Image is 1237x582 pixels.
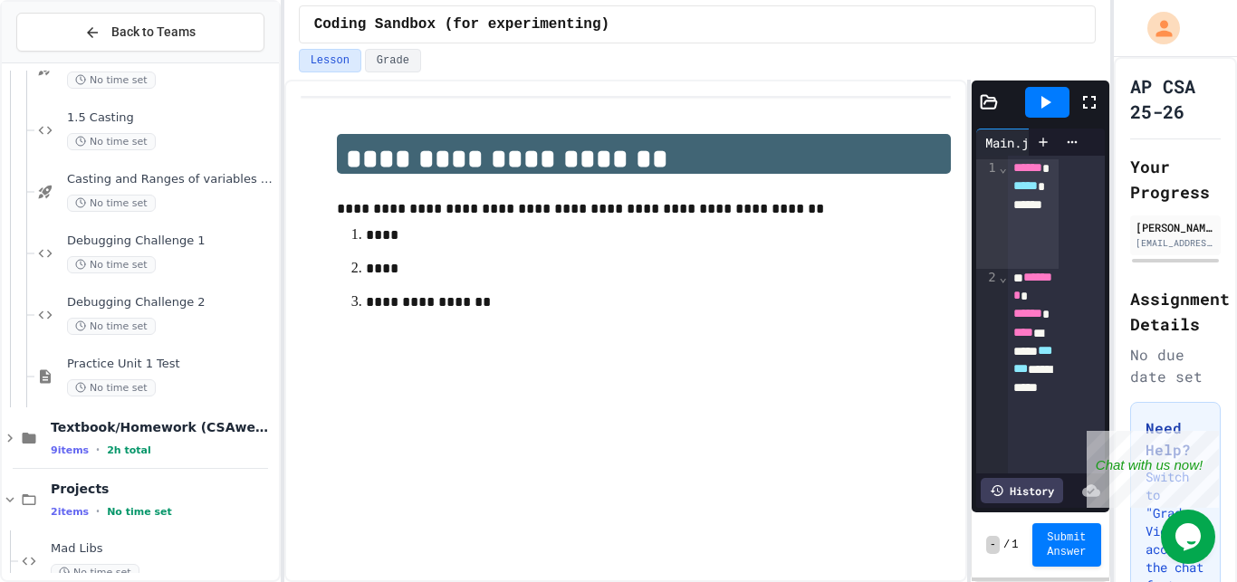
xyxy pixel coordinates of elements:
[1146,417,1205,461] h3: Need Help?
[365,49,421,72] button: Grade
[976,471,999,489] div: 3
[1032,523,1100,567] button: Submit Answer
[976,129,1082,156] div: Main.java
[1047,530,1086,559] span: Submit Answer
[1012,538,1018,552] span: 1
[16,13,264,52] button: Back to Teams
[1130,154,1221,205] h2: Your Progress
[299,49,361,72] button: Lesson
[999,270,1008,284] span: Fold line
[981,478,1063,503] div: History
[1128,7,1184,49] div: My Account
[1136,236,1215,250] div: [EMAIL_ADDRESS][DOMAIN_NAME]
[1130,73,1221,124] h1: AP CSA 25-26
[1130,344,1221,387] div: No due date set
[1087,431,1219,508] iframe: chat widget
[976,133,1060,152] div: Main.java
[1130,286,1221,337] h2: Assignment Details
[999,160,1008,175] span: Fold line
[976,159,999,269] div: 1
[111,23,196,42] span: Back to Teams
[1161,510,1219,564] iframe: chat widget
[976,269,999,471] div: 2
[1136,219,1215,235] div: [PERSON_NAME]
[1003,538,1010,552] span: /
[986,536,1000,554] span: -
[314,14,609,35] span: Coding Sandbox (for experimenting)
